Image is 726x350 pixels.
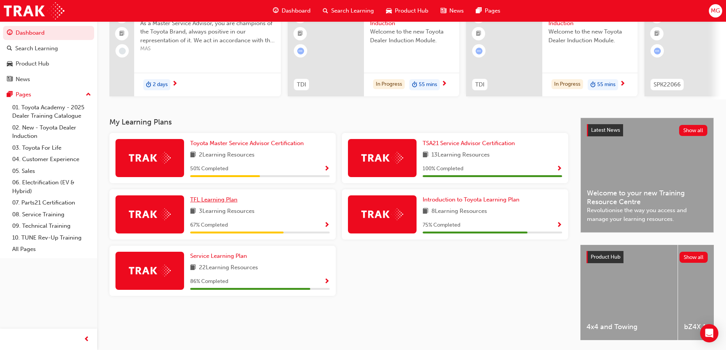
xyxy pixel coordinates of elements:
[476,48,482,54] span: learningRecordVerb_ATTEMPT-icon
[324,164,330,174] button: Show Progress
[190,253,247,259] span: Service Learning Plan
[129,265,171,276] img: Trak
[199,207,255,216] span: 3 Learning Resources
[323,6,328,16] span: search-icon
[423,221,460,230] span: 75 % Completed
[119,48,126,54] span: learningRecordVerb_NONE-icon
[9,165,94,177] a: 05. Sales
[709,4,722,18] button: MG
[140,19,275,45] span: As a Master Service Advisor, you are champions of the Toyota Brand, always positive in our repres...
[190,139,307,148] a: Toyota Master Service Advisor Certification
[485,6,500,15] span: Pages
[273,6,279,16] span: guage-icon
[190,207,196,216] span: book-icon
[190,165,228,173] span: 50 % Completed
[551,79,583,89] div: In Progress
[476,6,482,16] span: pages-icon
[431,207,487,216] span: 8 Learning Resources
[9,197,94,209] a: 07. Parts21 Certification
[386,6,392,16] span: car-icon
[324,221,330,230] button: Show Progress
[190,277,228,286] span: 86 % Completed
[297,48,304,54] span: learningRecordVerb_ATTEMPT-icon
[9,232,94,244] a: 10. TUNE Rev-Up Training
[9,153,94,165] a: 04. Customer Experience
[441,6,446,16] span: news-icon
[7,91,13,98] span: pages-icon
[3,24,94,88] button: DashboardSearch LearningProduct HubNews
[700,324,718,342] div: Open Intercom Messenger
[297,80,306,89] span: TDI
[423,165,463,173] span: 100 % Completed
[441,81,447,88] span: next-icon
[324,277,330,286] button: Show Progress
[129,208,171,220] img: Trak
[3,26,94,40] a: Dashboard
[9,142,94,154] a: 03. Toyota For Life
[361,208,403,220] img: Trak
[282,6,311,15] span: Dashboard
[4,2,64,19] a: Trak
[146,80,151,90] span: duration-icon
[199,150,255,160] span: 2 Learning Resources
[9,243,94,255] a: All Pages
[7,45,12,52] span: search-icon
[412,80,417,90] span: duration-icon
[9,220,94,232] a: 09. Technical Training
[361,152,403,164] img: Trak
[190,252,250,261] a: Service Learning Plan
[423,195,522,204] a: Introduction to Toyota Learning Plan
[3,72,94,86] a: News
[423,196,519,203] span: Introduction to Toyota Learning Plan
[449,6,464,15] span: News
[3,42,94,56] a: Search Learning
[556,164,562,174] button: Show Progress
[580,245,678,340] a: 4x4 and Towing
[324,222,330,229] span: Show Progress
[587,323,672,331] span: 4x4 and Towing
[190,221,228,230] span: 67 % Completed
[587,124,707,136] a: Latest NewsShow all
[587,189,707,206] span: Welcome to your new Training Resource Centre
[324,278,330,285] span: Show Progress
[267,3,317,19] a: guage-iconDashboard
[654,29,660,39] span: booktick-icon
[190,140,304,147] span: Toyota Master Service Advisor Certification
[9,122,94,142] a: 02. New - Toyota Dealer Induction
[190,263,196,273] span: book-icon
[548,27,631,45] span: Welcome to the new Toyota Dealer Induction Module.
[380,3,434,19] a: car-iconProduct Hub
[580,118,714,233] a: Latest NewsShow allWelcome to your new Training Resource CentreRevolutionise the way you access a...
[591,254,620,260] span: Product Hub
[16,90,31,99] div: Pages
[597,80,615,89] span: 55 mins
[431,150,490,160] span: 13 Learning Resources
[153,80,168,89] span: 2 days
[556,221,562,230] button: Show Progress
[16,59,49,68] div: Product Hub
[654,80,681,89] span: SPK22066
[7,61,13,67] span: car-icon
[434,3,470,19] a: news-iconNews
[7,76,13,83] span: news-icon
[373,79,405,89] div: In Progress
[109,118,568,126] h3: My Learning Plans
[190,195,240,204] a: TFL Learning Plan
[288,4,459,96] a: TDIToyota Dealer InductionWelcome to the new Toyota Dealer Induction Module.In Progressduration-i...
[423,150,428,160] span: book-icon
[190,196,237,203] span: TFL Learning Plan
[199,263,258,273] span: 22 Learning Resources
[620,81,625,88] span: next-icon
[711,6,720,15] span: MG
[3,57,94,71] a: Product Hub
[590,80,596,90] span: duration-icon
[9,177,94,197] a: 06. Electrification (EV & Hybrid)
[3,88,94,102] button: Pages
[331,6,374,15] span: Search Learning
[298,29,303,39] span: booktick-icon
[587,206,707,223] span: Revolutionise the way you access and manage your learning resources.
[475,80,484,89] span: TDI
[591,127,620,133] span: Latest News
[419,80,437,89] span: 55 mins
[423,140,515,147] span: TSA21 Service Advisor Certification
